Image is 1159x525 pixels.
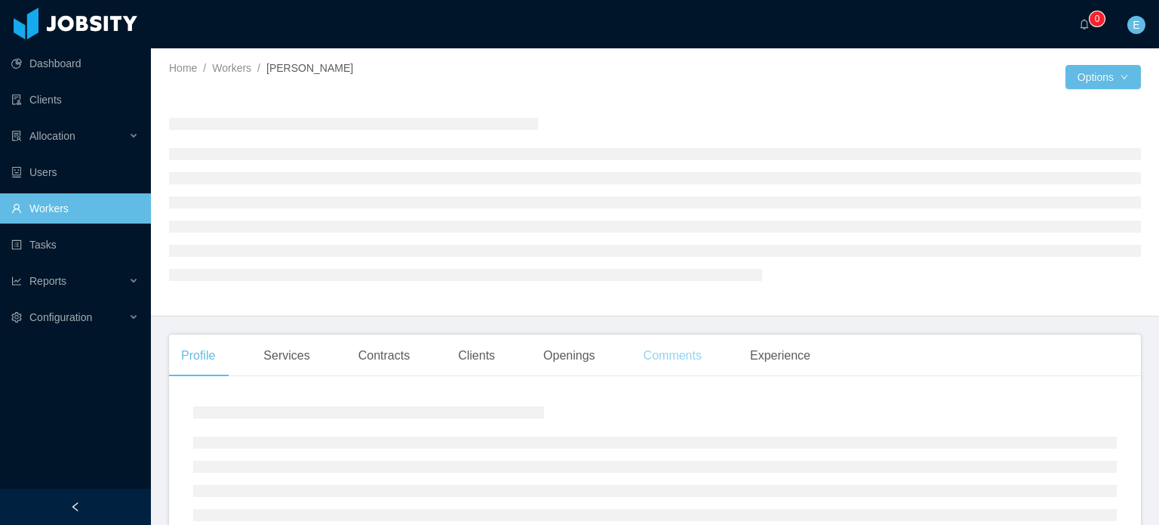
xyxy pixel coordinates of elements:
[1090,11,1105,26] sup: 0
[257,62,260,74] span: /
[11,230,139,260] a: icon: profileTasks
[1133,16,1139,34] span: E
[346,335,422,377] div: Contracts
[1079,19,1090,29] i: icon: bell
[29,311,92,323] span: Configuration
[11,85,139,115] a: icon: auditClients
[11,48,139,79] a: icon: pie-chartDashboard
[11,193,139,224] a: icon: userWorkers
[169,62,197,74] a: Home
[446,335,507,377] div: Clients
[11,157,139,187] a: icon: robotUsers
[11,131,22,141] i: icon: solution
[29,130,75,142] span: Allocation
[738,335,822,377] div: Experience
[1065,65,1141,89] button: Optionsicon: down
[212,62,251,74] a: Workers
[11,276,22,286] i: icon: line-chart
[203,62,206,74] span: /
[11,312,22,323] i: icon: setting
[266,62,353,74] span: [PERSON_NAME]
[531,335,607,377] div: Openings
[251,335,321,377] div: Services
[169,335,227,377] div: Profile
[29,275,66,287] span: Reports
[632,335,714,377] div: Comments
